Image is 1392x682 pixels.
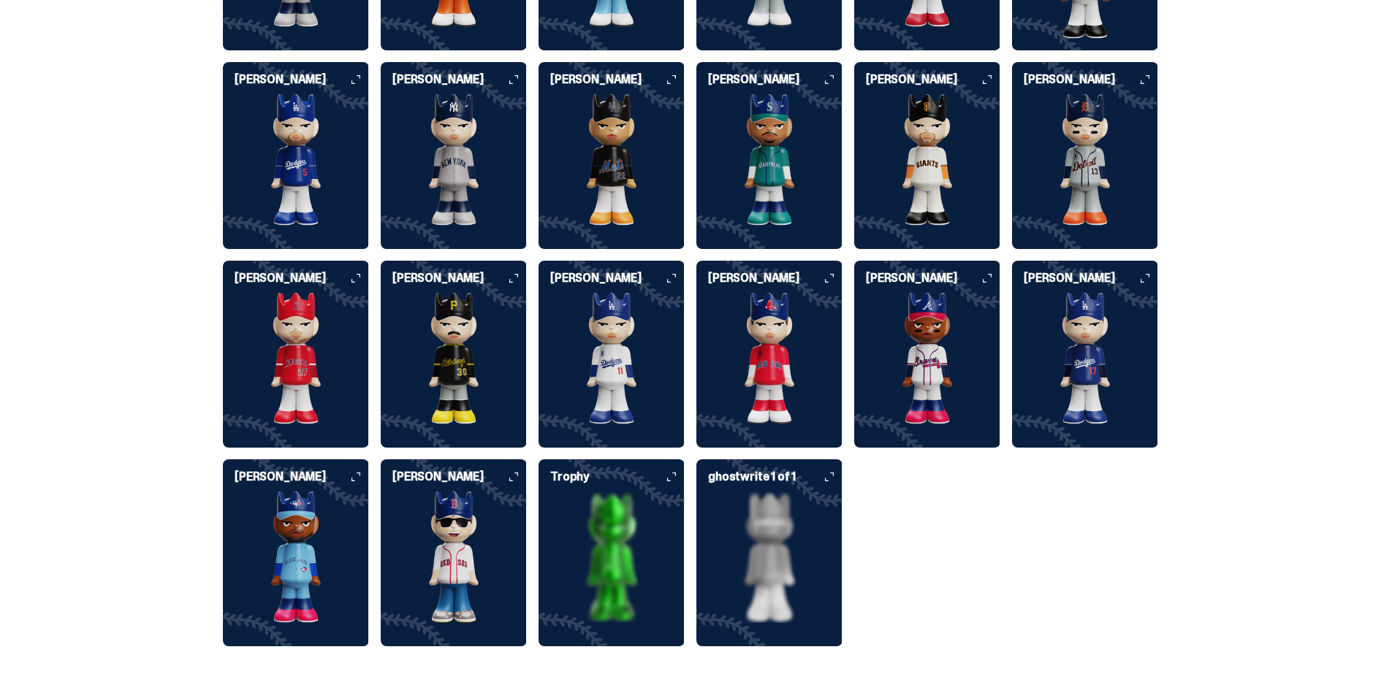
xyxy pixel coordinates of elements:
[392,272,527,284] h6: [PERSON_NAME]
[235,272,369,284] h6: [PERSON_NAME]
[392,74,527,85] h6: [PERSON_NAME]
[235,74,369,85] h6: [PERSON_NAME]
[696,491,843,623] img: card image
[866,74,1000,85] h6: [PERSON_NAME]
[866,272,1000,284] h6: [PERSON_NAME]
[381,293,527,424] img: card image
[708,74,843,85] h6: [PERSON_NAME]
[696,94,843,226] img: card image
[550,471,685,483] h6: Trophy
[1012,293,1158,424] img: card image
[539,293,685,424] img: card image
[550,74,685,85] h6: [PERSON_NAME]
[539,491,685,623] img: card image
[708,471,843,483] h6: ghostwrite 1 of 1
[235,471,369,483] h6: [PERSON_NAME]
[696,293,843,424] img: card image
[539,94,685,226] img: card image
[708,272,843,284] h6: [PERSON_NAME]
[1024,74,1158,85] h6: [PERSON_NAME]
[550,272,685,284] h6: [PERSON_NAME]
[223,491,369,623] img: card image
[381,491,527,623] img: card image
[381,94,527,226] img: card image
[854,293,1000,424] img: card image
[1024,272,1158,284] h6: [PERSON_NAME]
[392,471,527,483] h6: [PERSON_NAME]
[1012,94,1158,226] img: card image
[854,94,1000,226] img: card image
[223,293,369,424] img: card image
[223,94,369,226] img: card image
